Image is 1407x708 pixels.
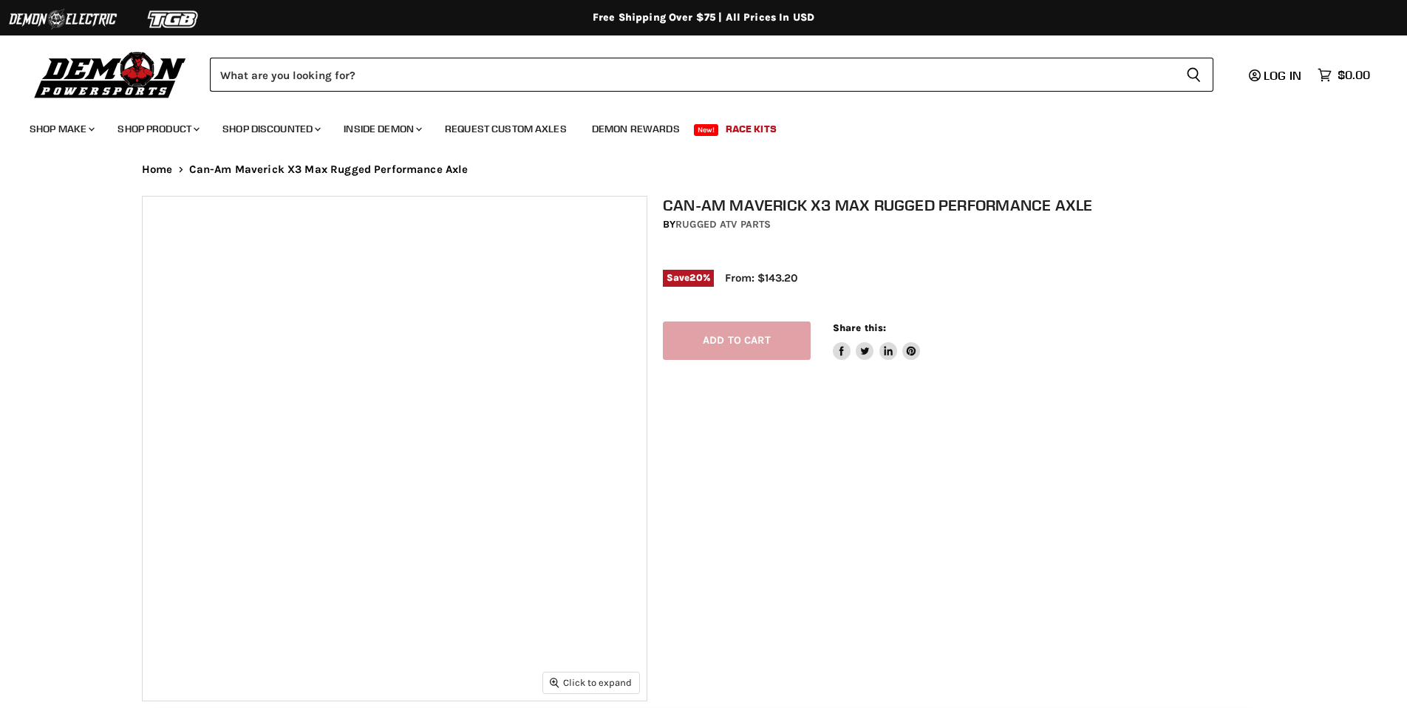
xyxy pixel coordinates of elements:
input: Search [210,58,1174,92]
a: Demon Rewards [581,114,691,144]
span: New! [694,124,719,136]
button: Click to expand [543,673,639,692]
a: Inside Demon [333,114,431,144]
h1: Can-Am Maverick X3 Max Rugged Performance Axle [663,196,1281,214]
aside: Share this: [833,321,921,361]
span: Save % [663,270,714,286]
div: by [663,217,1281,233]
div: Free Shipping Over $75 | All Prices In USD [112,11,1295,24]
a: Log in [1242,69,1310,82]
span: Log in [1264,68,1301,83]
form: Product [210,58,1213,92]
a: Request Custom Axles [434,114,578,144]
span: Click to expand [550,677,632,688]
span: Can-Am Maverick X3 Max Rugged Performance Axle [189,163,469,176]
a: Shop Discounted [211,114,330,144]
nav: Breadcrumbs [112,163,1295,176]
a: $0.00 [1310,64,1377,86]
a: Race Kits [715,114,788,144]
span: $0.00 [1338,68,1370,82]
img: TGB Logo 2 [118,5,229,33]
span: Share this: [833,322,886,333]
a: Rugged ATV Parts [675,218,771,231]
a: Shop Product [106,114,208,144]
ul: Main menu [18,108,1366,144]
span: From: $143.20 [725,271,797,285]
button: Search [1174,58,1213,92]
a: Shop Make [18,114,103,144]
a: Home [142,163,173,176]
img: Demon Electric Logo 2 [7,5,118,33]
img: Demon Powersports [30,48,191,101]
span: 20 [689,272,702,283]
